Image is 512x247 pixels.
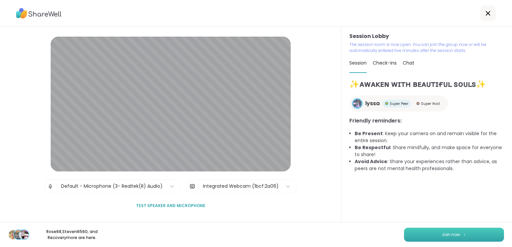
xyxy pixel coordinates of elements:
[442,232,460,238] span: Join now
[355,130,383,137] b: Be Present
[19,230,29,239] img: Recovery
[198,180,200,193] span: |
[349,96,448,112] a: lyssalyssaSuper PeerSuper PeerSuper HostSuper Host
[9,230,18,239] img: Rose68
[355,158,387,165] b: Avoid Advice
[421,101,440,106] span: Super Host
[14,230,23,239] img: Steven6560
[35,229,109,241] p: Rose68 , Steven6560 , and Recovery more are here.
[349,42,504,54] p: The session room is now open. You can join the group now or will be automatically entered five mi...
[390,101,408,106] span: Super Peer
[203,183,279,190] div: Integrated Webcam (1bcf:2a06)
[133,199,208,213] button: Test speaker and microphone
[349,32,504,40] h3: Session Lobby
[189,180,195,193] img: Camera
[365,100,380,108] span: lyssa
[136,203,205,209] span: Test speaker and microphone
[47,180,53,193] img: Microphone
[349,60,367,66] span: Session
[355,130,504,144] li: : Keep your camera on and remain visible for the entire session.
[463,233,467,236] img: ShareWell Logomark
[355,158,504,172] li: : Share your experiences rather than advice, as peers are not mental health professionals.
[404,228,504,242] button: Join now
[355,144,504,158] li: : Share mindfully, and make space for everyone to share!
[403,60,414,66] span: Chat
[385,102,388,105] img: Super Peer
[416,102,420,105] img: Super Host
[16,6,62,21] img: ShareWell Logo
[61,183,163,190] div: Default - Microphone (3- Realtek(R) Audio)
[355,144,390,151] b: Be Respectful
[349,78,504,90] h1: ✨ᴀᴡᴀᴋᴇɴ ᴡɪᴛʜ ʙᴇᴀᴜᴛɪғᴜʟ sᴏᴜʟs✨
[353,99,362,108] img: lyssa
[56,180,58,193] span: |
[373,60,397,66] span: Check-ins
[349,117,504,125] h3: Friendly reminders:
